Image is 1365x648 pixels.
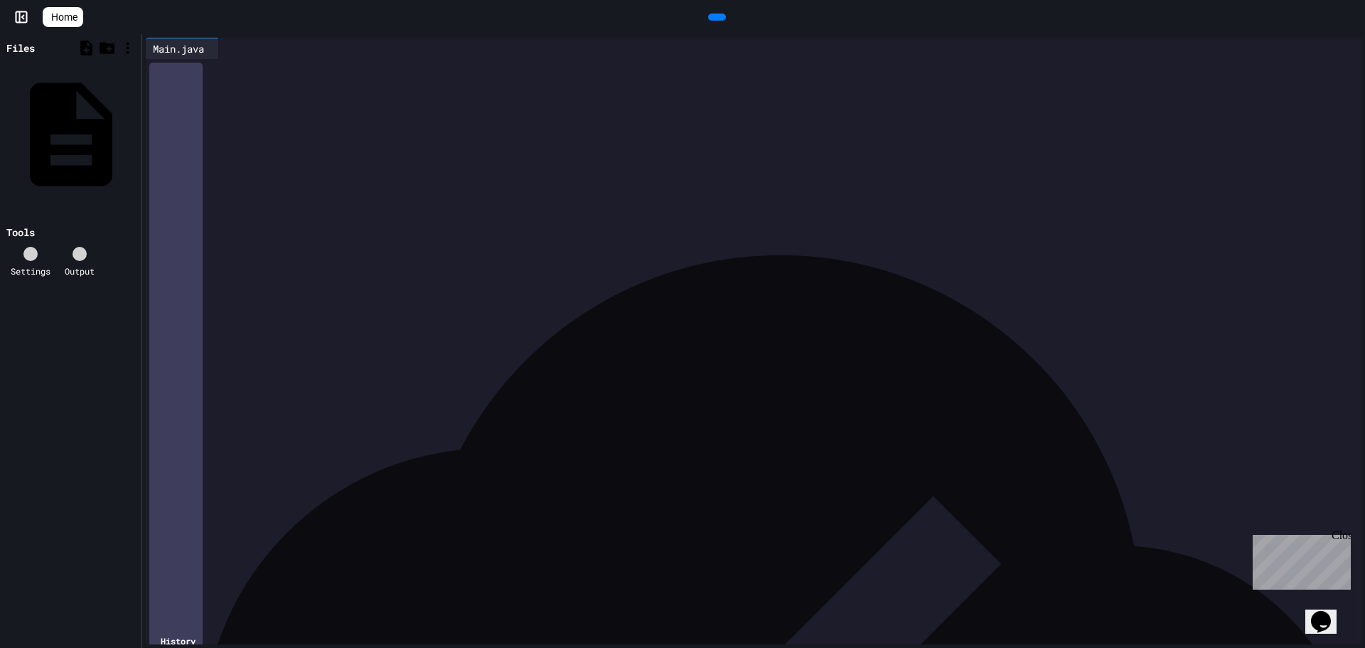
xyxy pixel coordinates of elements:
[65,265,95,277] div: Output
[6,6,98,90] div: Chat with us now!Close
[43,7,83,27] a: Home
[146,41,211,56] div: Main.java
[146,38,219,59] div: Main.java
[1247,529,1351,590] iframe: chat widget
[11,265,50,277] div: Settings
[6,225,35,240] div: Tools
[1305,591,1351,634] iframe: chat widget
[51,10,77,24] span: Home
[6,41,35,55] div: Files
